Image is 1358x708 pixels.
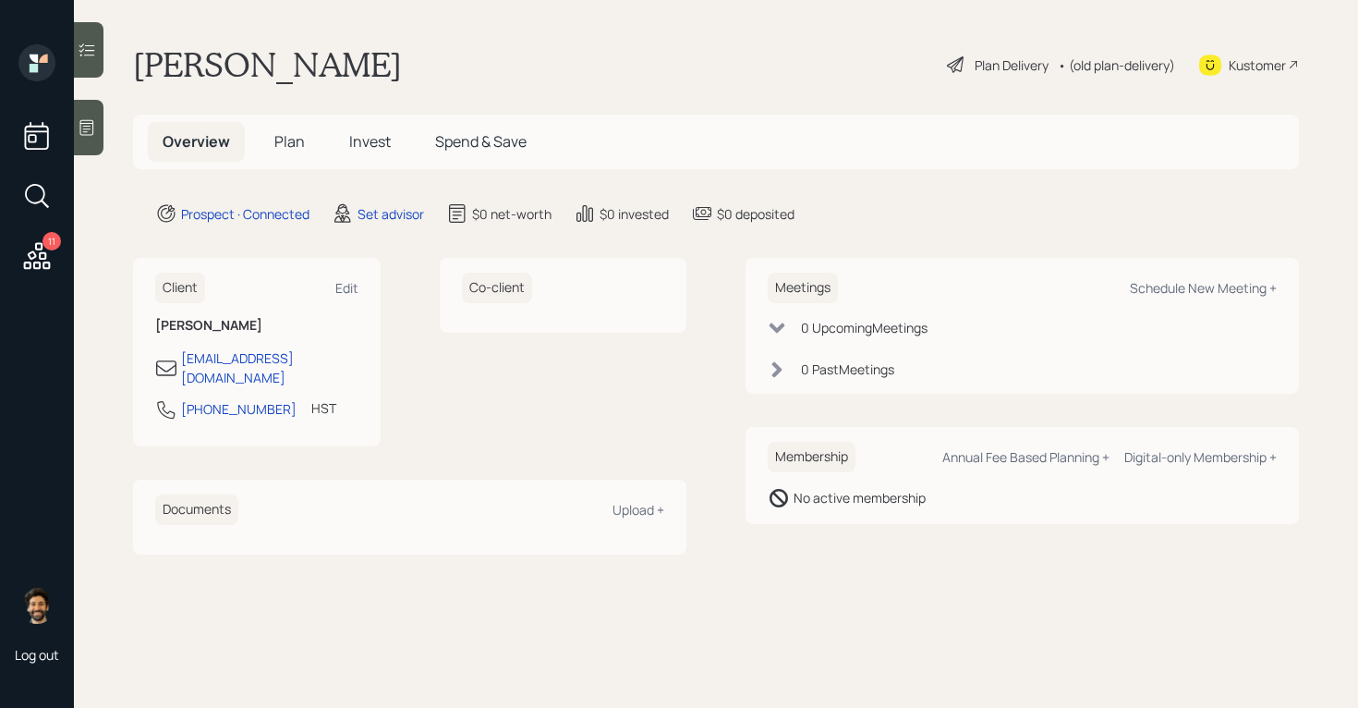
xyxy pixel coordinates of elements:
div: [EMAIL_ADDRESS][DOMAIN_NAME] [181,348,358,387]
div: $0 net-worth [472,204,552,224]
div: Annual Fee Based Planning + [942,448,1109,466]
h6: Documents [155,494,238,525]
h1: [PERSON_NAME] [133,44,402,85]
h6: Co-client [462,273,532,303]
h6: Meetings [768,273,838,303]
span: Invest [349,131,391,152]
div: Prospect · Connected [181,204,309,224]
div: HST [311,398,336,418]
div: Upload + [612,501,664,519]
div: Plan Delivery [975,55,1049,75]
div: [PHONE_NUMBER] [181,399,297,419]
span: Overview [163,131,230,152]
span: Plan [274,131,305,152]
div: Digital-only Membership + [1124,448,1277,466]
div: Log out [15,646,59,664]
div: $0 deposited [717,204,794,224]
img: eric-schwartz-headshot.png [18,587,55,624]
div: 0 Upcoming Meeting s [801,318,928,337]
div: Kustomer [1229,55,1286,75]
div: Edit [335,279,358,297]
div: 11 [42,232,61,250]
h6: Client [155,273,205,303]
div: $0 invested [600,204,669,224]
span: Spend & Save [435,131,527,152]
div: No active membership [794,488,926,507]
h6: [PERSON_NAME] [155,318,358,334]
div: Schedule New Meeting + [1130,279,1277,297]
h6: Membership [768,442,855,472]
div: • (old plan-delivery) [1058,55,1175,75]
div: Set advisor [358,204,424,224]
div: 0 Past Meeting s [801,360,894,379]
